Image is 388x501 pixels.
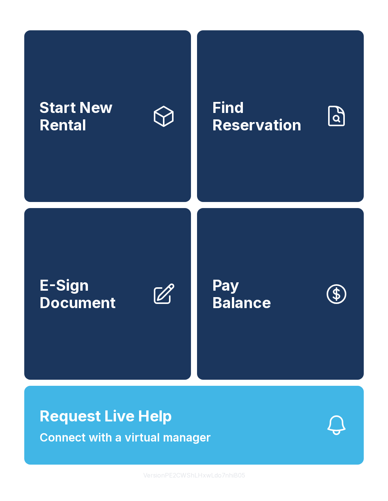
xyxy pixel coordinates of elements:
[24,30,191,202] a: Start New Rental
[24,208,191,380] a: E-Sign Document
[197,30,364,202] a: Find Reservation
[197,208,364,380] a: PayBalance
[212,99,318,133] span: Find Reservation
[39,99,145,133] span: Start New Rental
[39,277,145,311] span: E-Sign Document
[24,386,364,465] button: Request Live HelpConnect with a virtual manager
[137,465,251,486] button: VersionPE2CWShLHxwLdo7nhiB05
[212,277,271,311] span: Pay Balance
[39,429,211,446] span: Connect with a virtual manager
[39,405,172,427] span: Request Live Help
